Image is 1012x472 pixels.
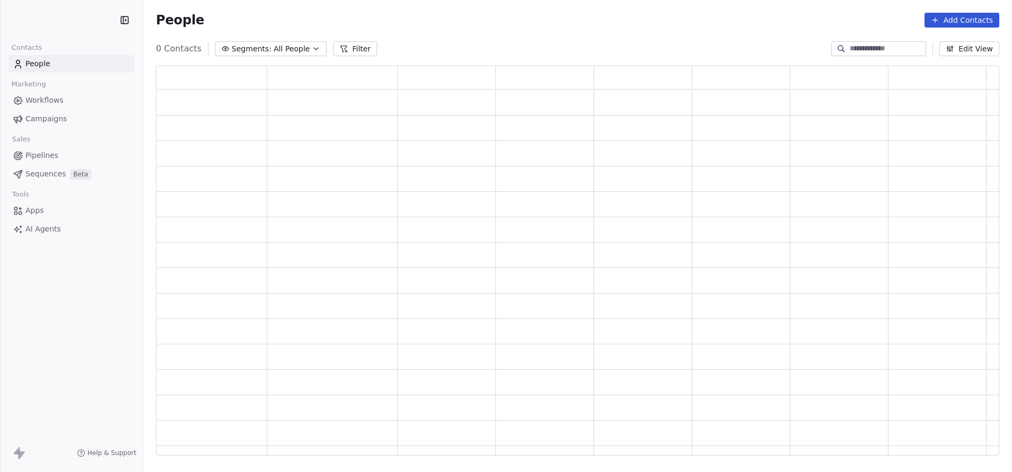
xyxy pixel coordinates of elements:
a: Apps [8,202,134,219]
span: People [25,58,50,69]
button: Edit View [939,41,999,56]
span: Help & Support [88,449,136,457]
span: People [156,12,204,28]
span: All People [274,43,310,55]
span: Sequences [25,168,66,180]
a: People [8,55,134,73]
a: Workflows [8,92,134,109]
span: Marketing [7,76,50,92]
span: Contacts [7,40,47,56]
span: Campaigns [25,113,67,124]
span: Apps [25,205,44,216]
a: AI Agents [8,220,134,238]
a: Help & Support [77,449,136,457]
span: Tools [7,186,33,202]
button: Filter [333,41,377,56]
a: Pipelines [8,147,134,164]
a: SequencesBeta [8,165,134,183]
a: Campaigns [8,110,134,128]
span: Sales [7,131,35,147]
span: 0 Contacts [156,42,202,55]
span: Workflows [25,95,64,106]
span: AI Agents [25,224,61,235]
span: Pipelines [25,150,58,161]
span: Segments: [232,43,272,55]
span: Beta [70,169,91,180]
button: Add Contacts [924,13,999,28]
